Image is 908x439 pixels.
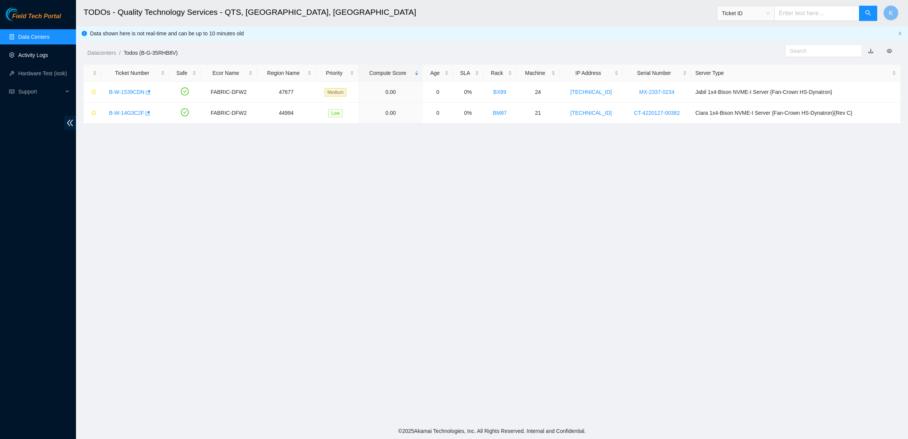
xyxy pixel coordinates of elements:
[722,8,770,19] span: Ticket ID
[12,13,61,20] span: Field Tech Portal
[88,86,97,98] button: star
[898,31,902,36] button: close
[493,89,506,95] a: BX89
[76,423,908,439] footer: © 2025 Akamai Technologies, Inc. All Rights Reserved. Internal and Confidential.
[201,82,257,103] td: FABRIC-DFW2
[18,84,63,99] span: Support
[790,47,851,55] input: Search
[257,82,316,103] td: 47677
[859,6,877,21] button: search
[862,45,879,57] button: download
[123,50,177,56] a: Todos (B-G-35RHB8V)
[91,110,96,116] span: star
[516,103,560,124] td: 21
[865,10,871,17] span: search
[493,110,507,116] a: BM87
[6,14,61,24] a: Akamai TechnologiesField Tech Portal
[9,89,14,94] span: read
[868,48,873,54] a: download
[181,87,189,95] span: check-circle
[328,109,343,117] span: Low
[883,5,899,21] button: K
[453,103,483,124] td: 0%
[453,82,483,103] td: 0%
[18,52,48,58] a: Activity Logs
[358,103,423,124] td: 0.00
[201,103,257,124] td: FABRIC-DFW2
[91,89,96,95] span: star
[516,82,560,103] td: 24
[691,103,900,124] td: Ciara 1x4-Bison NVME-I Server {Fan-Crown HS-Dynatron}{Rev C}
[6,8,38,21] img: Akamai Technologies
[887,48,892,54] span: eye
[423,82,452,103] td: 0
[64,116,76,130] span: double-left
[109,89,144,95] a: B-W-1539CDN
[181,108,189,116] span: check-circle
[774,6,859,21] input: Enter text here...
[634,110,680,116] a: CT-4220127-00382
[570,89,612,95] a: [TECHNICAL_ID]
[570,110,612,116] a: [TECHNICAL_ID]
[639,89,675,95] a: MX-2337-0234
[88,107,97,119] button: star
[889,8,893,18] span: K
[257,103,316,124] td: 44994
[691,82,900,103] td: Jabil 1x4-Bison NVME-I Server {Fan-Crown HS-Dynatron}
[423,103,452,124] td: 0
[324,88,347,97] span: Medium
[18,70,67,76] a: Hardware Test (isok)
[358,82,423,103] td: 0.00
[109,110,144,116] a: B-W-14G3C2F
[18,34,49,40] a: Data Centers
[119,50,120,56] span: /
[87,50,116,56] a: Datacenters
